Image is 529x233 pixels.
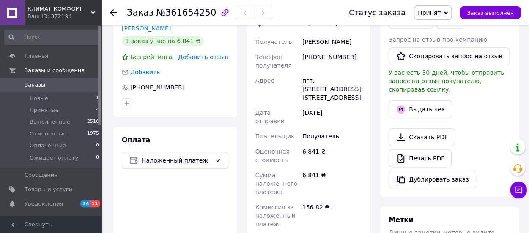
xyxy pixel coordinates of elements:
[301,129,363,144] div: Получатель
[87,118,99,126] span: 2516
[30,106,59,114] span: Принятые
[25,171,58,179] span: Сообщения
[301,34,363,49] div: [PERSON_NAME]
[389,149,452,167] a: Печать PDF
[460,6,521,19] button: Заказ выполнен
[130,69,160,76] span: Добавить
[122,25,171,32] a: [PERSON_NAME]
[4,30,100,45] input: Поиск
[122,136,150,144] span: Оплата
[255,148,290,163] span: Оценочная стоимость
[90,200,100,207] span: 11
[255,109,285,125] span: Дата отправки
[178,54,228,60] span: Добавить отзыв
[301,73,363,105] div: пгт. [STREET_ADDRESS]: [STREET_ADDRESS]
[510,182,527,198] button: Чат с покупателем
[27,13,101,20] div: Ваш ID: 372194
[255,38,292,45] span: Получатель
[301,49,363,73] div: [PHONE_NUMBER]
[30,95,48,102] span: Новые
[96,95,99,102] span: 1
[255,204,296,228] span: Комиссия за наложенный платёж
[255,172,297,195] span: Сумма наложенного платежа
[96,142,99,149] span: 0
[389,47,510,65] button: Скопировать запрос на отзыв
[87,130,99,138] span: 1975
[467,10,514,16] span: Заказ выполнен
[349,8,406,17] div: Статус заказа
[142,156,211,165] span: Наложенный платеж
[255,77,274,84] span: Адрес
[389,100,452,118] button: Выдать чек
[301,168,363,200] div: 6 841 ₴
[25,186,72,193] span: Товары и услуги
[96,106,99,114] span: 4
[130,54,172,60] span: Без рейтинга
[30,118,70,126] span: Выполненные
[110,8,117,17] div: Вернуться назад
[156,8,216,18] span: №361654250
[301,105,363,129] div: [DATE]
[122,36,204,46] div: 1 заказ у вас на 6 841 ₴
[389,171,476,188] button: Дублировать заказ
[389,128,455,146] a: Скачать PDF
[301,200,363,232] div: 156.82 ₴
[25,52,48,60] span: Главная
[25,214,78,230] span: Показатели работы компании
[25,81,45,89] span: Заказы
[255,54,292,69] span: Телефон получателя
[27,5,91,13] span: КЛИМАТ-КОМФОРТ
[129,83,185,92] div: [PHONE_NUMBER]
[96,154,99,162] span: 0
[30,142,66,149] span: Оплаченные
[389,216,413,224] span: Метки
[255,133,295,140] span: Плательщик
[25,67,85,74] span: Заказы и сообщения
[30,154,78,162] span: Ожидает оплату
[389,36,487,43] span: Запрос на отзыв про компанию
[80,200,90,207] span: 34
[418,9,441,16] span: Принят
[389,69,504,93] span: У вас есть 30 дней, чтобы отправить запрос на отзыв покупателю, скопировав ссылку.
[25,200,63,208] span: Уведомления
[301,144,363,168] div: 6 841 ₴
[30,130,66,138] span: Отмененные
[127,8,153,18] span: Заказ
